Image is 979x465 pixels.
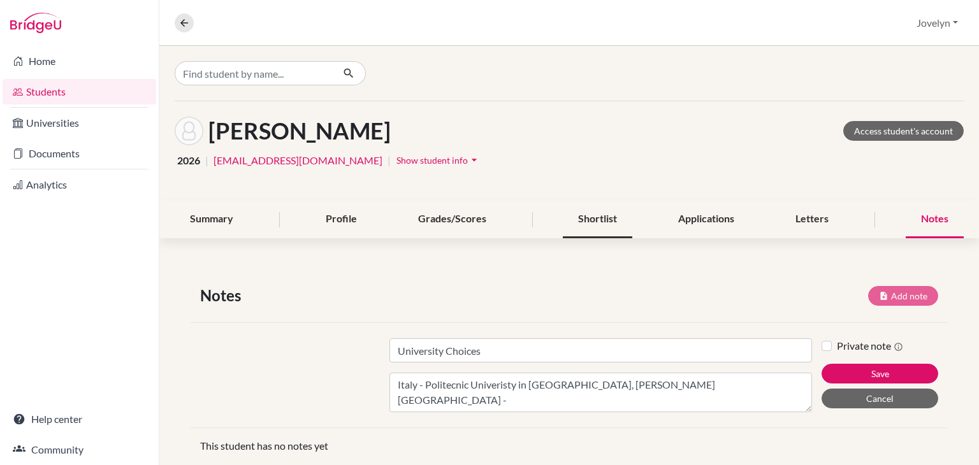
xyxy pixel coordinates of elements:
[310,201,372,238] div: Profile
[3,172,156,197] a: Analytics
[10,13,61,33] img: Bridge-U
[822,364,938,383] button: Save
[208,117,391,145] h1: [PERSON_NAME]
[843,121,964,141] a: Access student's account
[396,150,481,170] button: Show student infoarrow_drop_down
[3,141,156,166] a: Documents
[3,406,156,432] a: Help center
[175,117,203,145] img: Kanarina Demiri's avatar
[3,437,156,462] a: Community
[403,201,502,238] div: Grades/Scores
[837,338,903,354] label: Private note
[868,286,938,306] button: Add note
[389,338,812,362] input: Note title (required)
[822,389,938,408] button: Cancel
[214,153,382,168] a: [EMAIL_ADDRESS][DOMAIN_NAME]
[468,154,481,166] i: arrow_drop_down
[3,79,156,104] a: Students
[200,284,246,307] span: Notes
[175,201,249,238] div: Summary
[175,61,333,85] input: Find student by name...
[388,153,391,168] span: |
[177,153,200,168] span: 2026
[396,155,468,166] span: Show student info
[911,11,964,35] button: Jovelyn
[563,201,632,238] div: Shortlist
[3,110,156,136] a: Universities
[205,153,208,168] span: |
[780,201,844,238] div: Letters
[191,438,948,454] div: This student has no notes yet
[3,48,156,74] a: Home
[906,201,964,238] div: Notes
[663,201,750,238] div: Applications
